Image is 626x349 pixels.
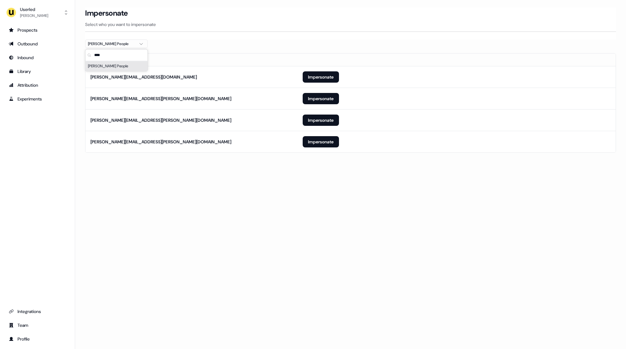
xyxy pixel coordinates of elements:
h3: Impersonate [85,8,128,18]
div: Prospects [9,27,66,33]
button: Impersonate [303,115,339,126]
button: [PERSON_NAME] People [85,39,148,48]
button: Userled[PERSON_NAME] [5,5,70,20]
a: Go to integrations [5,306,70,316]
th: Email [85,54,298,66]
div: Experiments [9,96,66,102]
div: [PERSON_NAME][EMAIL_ADDRESS][PERSON_NAME][DOMAIN_NAME] [90,139,231,145]
div: Inbound [9,54,66,61]
a: Go to prospects [5,25,70,35]
div: Team [9,322,66,328]
div: Userled [20,6,48,13]
div: Integrations [9,308,66,315]
div: [PERSON_NAME] People [85,61,147,71]
div: [PERSON_NAME][EMAIL_ADDRESS][PERSON_NAME][DOMAIN_NAME] [90,117,231,123]
div: [PERSON_NAME][EMAIL_ADDRESS][DOMAIN_NAME] [90,74,197,80]
p: Select who you want to impersonate [85,21,616,28]
div: Outbound [9,41,66,47]
a: Go to experiments [5,94,70,104]
div: Library [9,68,66,74]
div: [PERSON_NAME][EMAIL_ADDRESS][PERSON_NAME][DOMAIN_NAME] [90,95,231,102]
div: Suggestions [85,61,147,71]
div: [PERSON_NAME] People [88,41,135,47]
button: Impersonate [303,93,339,104]
button: Impersonate [303,71,339,83]
a: Go to attribution [5,80,70,90]
div: [PERSON_NAME] [20,13,48,19]
a: Go to templates [5,66,70,76]
a: Go to team [5,320,70,330]
div: Attribution [9,82,66,88]
a: Go to profile [5,334,70,344]
a: Go to Inbound [5,53,70,63]
a: Go to outbound experience [5,39,70,49]
div: Profile [9,336,66,342]
button: Impersonate [303,136,339,147]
